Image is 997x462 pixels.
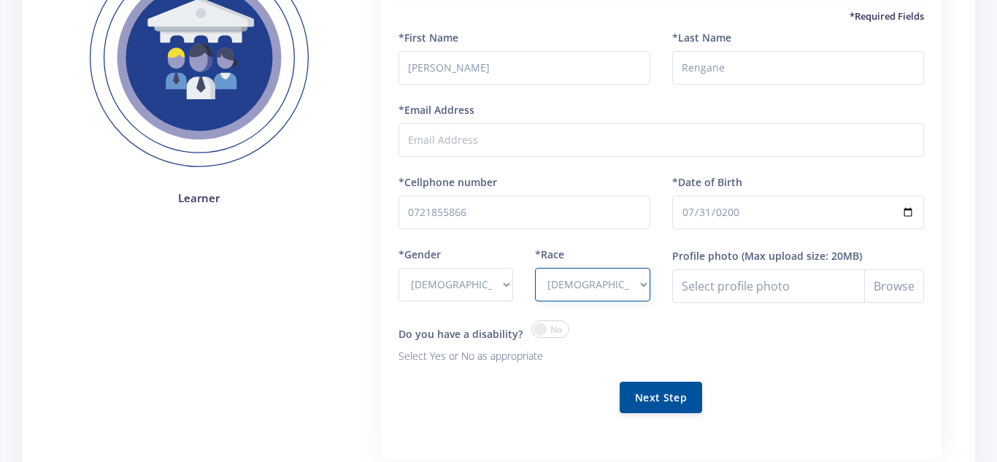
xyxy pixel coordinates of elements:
label: *Race [535,247,564,262]
label: *Last Name [672,30,731,45]
input: Email Address [399,123,924,157]
h5: *Required Fields [399,9,924,24]
input: Number with no spaces [399,196,650,229]
label: *First Name [399,30,458,45]
label: (Max upload size: 20MB) [742,248,862,263]
p: Select Yes or No as appropriate [399,347,650,365]
label: *Date of Birth [672,174,742,190]
input: First Name [399,51,650,85]
h4: Learner [67,190,331,207]
label: Do you have a disability? [399,326,523,342]
button: Next Step [620,382,702,413]
label: *Email Address [399,102,474,118]
label: Profile photo [672,248,739,263]
label: *Gender [399,247,441,262]
input: Last Name [672,51,924,85]
label: *Cellphone number [399,174,497,190]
